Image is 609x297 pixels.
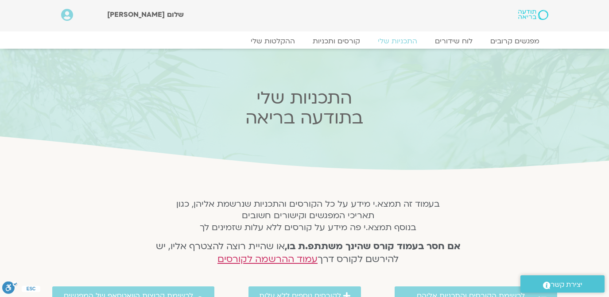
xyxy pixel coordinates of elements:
h2: התכניות שלי בתודעה בריאה [131,88,478,128]
a: קורסים ותכניות [304,37,369,46]
h4: או שהיית רוצה להצטרף אליו, יש להירשם לקורס דרך [144,240,472,266]
a: לוח שידורים [426,37,481,46]
nav: Menu [61,37,548,46]
a: יצירת קשר [520,275,605,293]
a: מפגשים קרובים [481,37,548,46]
a: התכניות שלי [369,37,426,46]
a: עמוד ההרשמה לקורסים [217,253,318,266]
a: ההקלטות שלי [242,37,304,46]
strong: אם חסר בעמוד קורס שהינך משתתפ.ת בו, [285,240,461,253]
span: יצירת קשר [551,279,582,291]
h5: בעמוד זה תמצא.י מידע על כל הקורסים והתכניות שנרשמת אליהן, כגון תאריכי המפגשים וקישורים חשובים בנו... [144,198,472,233]
span: שלום [PERSON_NAME] [107,10,184,19]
